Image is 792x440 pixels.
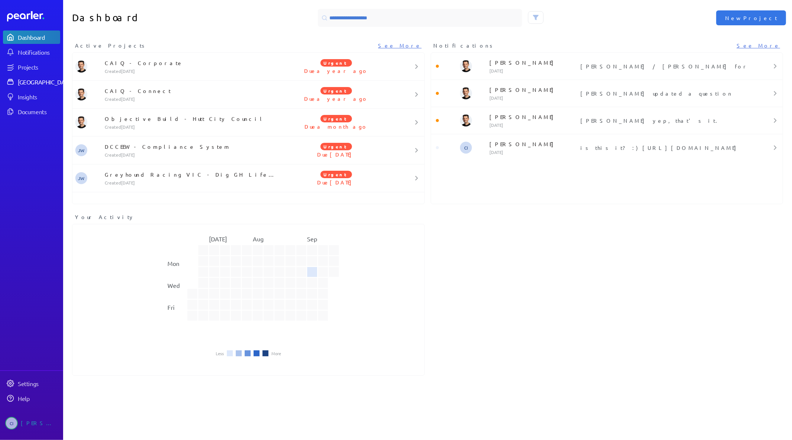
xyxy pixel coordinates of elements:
[75,116,87,128] img: James Layton
[489,86,577,93] p: [PERSON_NAME]
[460,60,472,72] img: James Layton
[18,395,59,402] div: Help
[18,48,59,56] div: Notifications
[320,171,352,178] span: Urgent
[105,87,278,94] p: CAIQ - Connect
[460,87,472,99] img: James Layton
[216,351,224,356] li: Less
[320,143,352,150] span: Urgent
[75,172,87,184] span: Jeremy Williams
[167,260,179,267] text: Mon
[167,303,175,311] text: Fri
[75,61,87,73] img: James Layton
[75,144,87,156] span: Jeremy Williams
[105,59,278,67] p: CAIQ - Corporate
[105,143,278,150] p: DCCEEW - Compliance System
[3,414,60,433] a: CI[PERSON_NAME]
[21,417,58,430] div: [PERSON_NAME]
[580,90,750,97] p: [PERSON_NAME] updated a question
[3,30,60,44] a: Dashboard
[253,235,264,243] text: Aug
[489,68,577,74] p: [DATE]
[7,11,60,22] a: Dashboard
[105,152,278,158] p: Created [DATE]
[3,75,60,89] a: [GEOGRAPHIC_DATA]
[3,377,60,390] a: Settings
[489,95,577,101] p: [DATE]
[378,42,422,49] a: See More
[18,78,73,86] div: [GEOGRAPHIC_DATA]
[278,151,395,158] p: Due [DATE]
[320,87,352,94] span: Urgent
[580,144,750,151] p: is this it? :) [URL][DOMAIN_NAME]
[105,124,278,130] p: Created [DATE]
[3,105,60,118] a: Documents
[18,63,59,71] div: Projects
[737,42,780,49] a: See More
[18,33,59,41] div: Dashboard
[278,67,395,74] p: Due a year ago
[434,42,495,49] span: Notifications
[278,123,395,130] p: Due a month ago
[3,60,60,74] a: Projects
[105,180,278,186] p: Created [DATE]
[278,179,395,186] p: Due [DATE]
[105,115,278,122] p: Objective Build - Hutt City Council
[489,59,577,66] p: [PERSON_NAME]
[18,93,59,100] div: Insights
[489,149,577,155] p: [DATE]
[105,68,278,74] p: Created [DATE]
[75,42,147,49] span: Active Projects
[3,45,60,59] a: Notifications
[72,9,245,27] h1: Dashboard
[75,213,135,221] span: Your Activity
[209,235,227,243] text: [DATE]
[167,282,180,289] text: Wed
[271,351,281,356] li: More
[460,142,472,154] span: Carolina Irigoyen
[278,95,395,102] p: Due a year ago
[3,392,60,405] a: Help
[75,89,87,100] img: James Layton
[580,117,750,124] p: [PERSON_NAME] yep, that's it.
[489,122,577,128] p: [DATE]
[18,108,59,115] div: Documents
[5,417,18,430] span: Carolina Irigoyen
[489,140,577,148] p: [PERSON_NAME]
[460,115,472,126] img: James Layton
[725,14,777,22] span: New Project
[489,113,577,121] p: [PERSON_NAME]
[105,96,278,102] p: Created [DATE]
[320,115,352,122] span: Urgent
[307,235,317,243] text: Sep
[18,380,59,387] div: Settings
[716,10,786,25] button: New Project
[105,171,278,178] p: Greyhound Racing VIC - Dig GH Lifecyle Tracking
[320,59,352,67] span: Urgent
[3,90,60,103] a: Insights
[580,62,750,70] p: [PERSON_NAME] / [PERSON_NAME] for review. NB. we don't do ISO 22301 which is for business continu...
